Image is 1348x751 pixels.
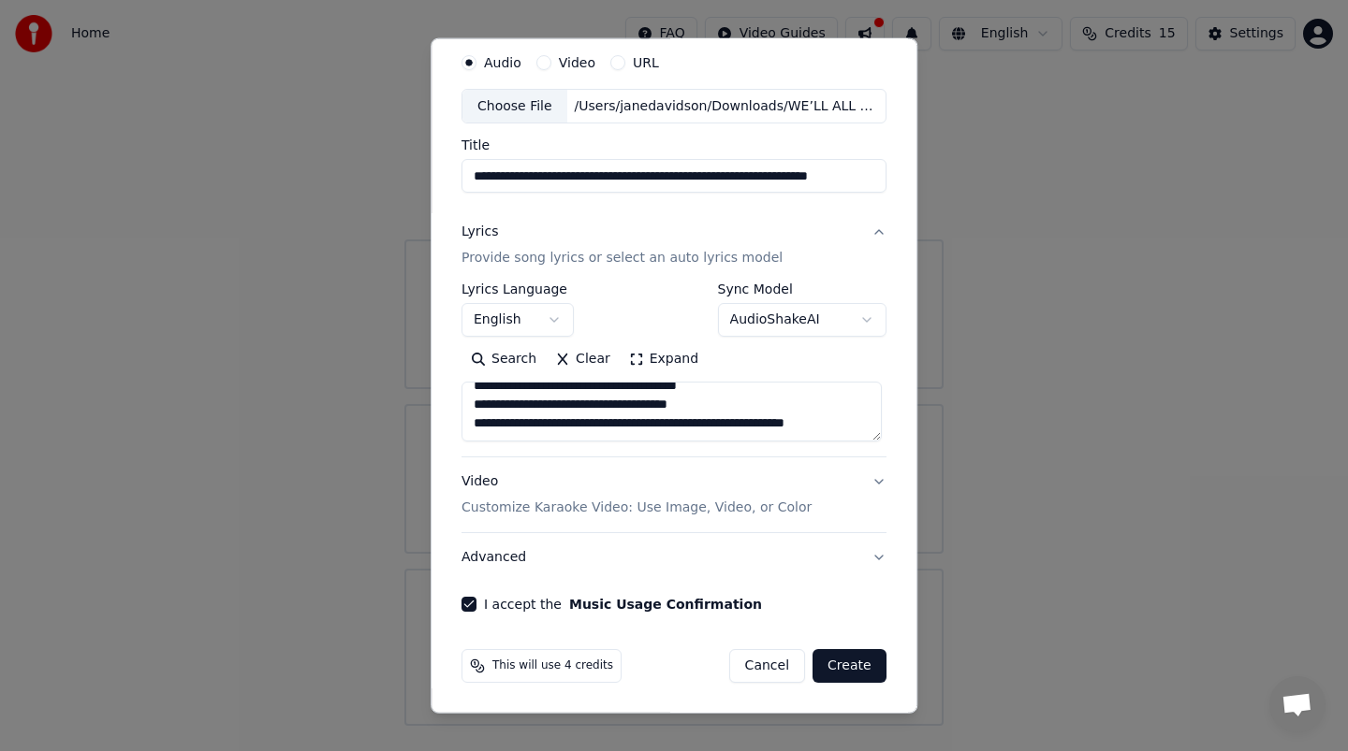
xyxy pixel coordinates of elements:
button: Clear [546,344,620,374]
label: I accept the [484,598,762,611]
button: LyricsProvide song lyrics or select an auto lyrics model [462,208,886,282]
span: This will use 4 credits [492,658,613,673]
p: Provide song lyrics or select an auto lyrics model [462,249,783,267]
div: Choose File [462,89,567,123]
button: I accept the [569,598,762,611]
label: Lyrics Language [462,282,574,296]
button: Cancel [729,649,805,683]
label: URL [633,55,659,68]
div: Lyrics [462,223,498,241]
label: Title [462,138,886,152]
button: VideoCustomize Karaoke Video: Use Image, Video, or Color [462,457,886,532]
div: Video [462,472,812,517]
button: Create [813,649,886,683]
label: Audio [484,55,521,68]
button: Search [462,344,546,374]
label: Sync Model [718,282,886,296]
button: Expand [620,344,708,374]
div: /Users/janedavidson/Downloads/WE’LL ALL MEET AGAIN IN THE MORNING LAND ([PERSON_NAME], Vol. II, p... [567,96,886,115]
label: Video [559,55,595,68]
div: LyricsProvide song lyrics or select an auto lyrics model [462,282,886,456]
button: Advanced [462,533,886,582]
p: Customize Karaoke Video: Use Image, Video, or Color [462,498,812,517]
